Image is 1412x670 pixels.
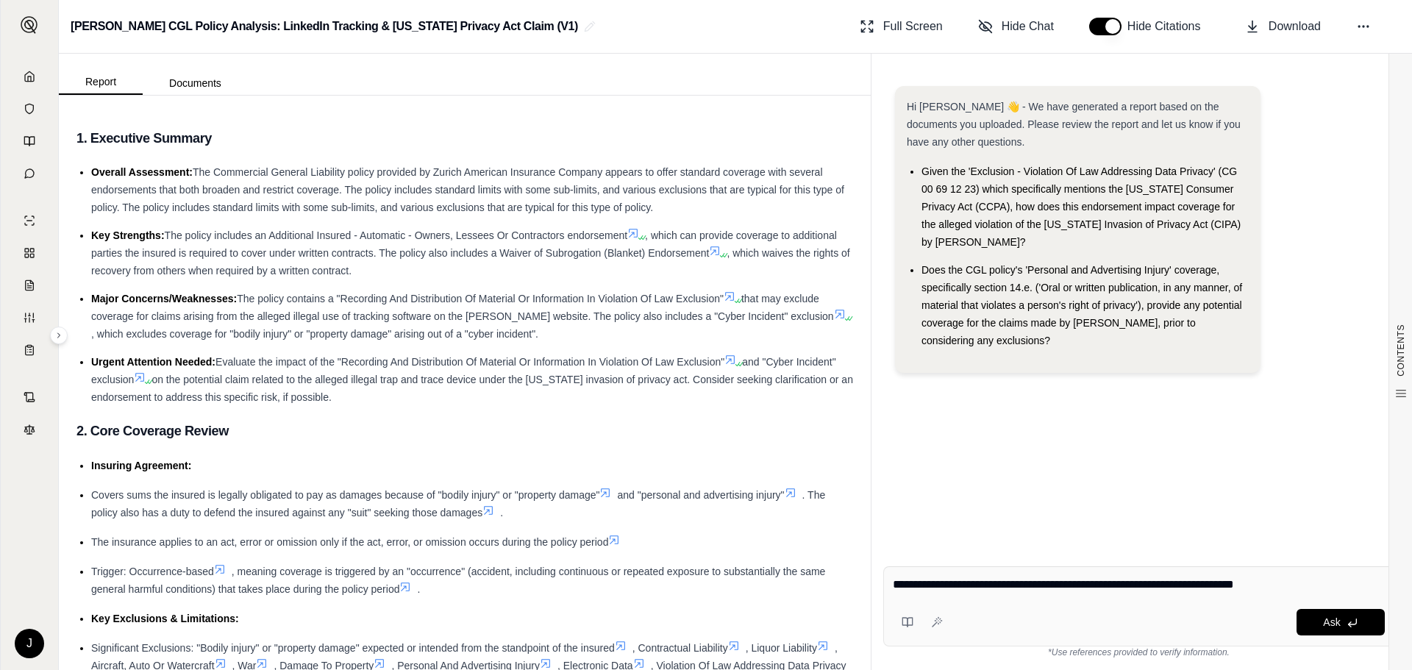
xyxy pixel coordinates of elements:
[907,101,1241,148] span: Hi [PERSON_NAME] 👋 - We have generated a report based on the documents you uploaded. Please revie...
[1127,18,1210,35] span: Hide Citations
[91,566,214,577] span: Trigger: Occurrence-based
[91,328,538,340] span: , which excludes coverage for "bodily injury" or "property damage" arising out of a "cyber incide...
[76,418,853,444] h3: 2. Core Coverage Review
[91,536,608,548] span: The insurance applies to an act, error or omission only if the act, error, or omission occurs dur...
[1269,18,1321,35] span: Download
[91,566,825,595] span: , meaning coverage is triggered by an "occurrence" (accident, including continuous or repeated ex...
[91,642,615,654] span: Significant Exclusions: "Bodily injury" or "property damage" expected or intended from the standp...
[10,271,49,300] a: Claim Coverage
[10,94,49,124] a: Documents Vault
[417,583,420,595] span: .
[91,229,165,241] span: Key Strengths:
[165,229,628,241] span: The policy includes an Additional Insured - Automatic - Owners, Lessees Or Contractors endorsement
[10,159,49,188] a: Chat
[21,16,38,34] img: Expand sidebar
[215,356,724,368] span: Evaluate the impact of the "Recording And Distribution Of Material Or Information In Violation Of...
[237,293,724,304] span: The policy contains a "Recording And Distribution Of Material Or Information In Violation Of Law ...
[10,415,49,444] a: Legal Search Engine
[71,13,578,40] h2: [PERSON_NAME] CGL Policy Analysis: LinkedIn Tracking & [US_STATE] Privacy Act Claim (V1)
[10,238,49,268] a: Policy Comparisons
[91,613,239,624] span: Key Exclusions & Limitations:
[883,18,943,35] span: Full Screen
[632,642,728,654] span: , Contractual Liability
[1395,324,1407,377] span: CONTENTS
[91,166,844,213] span: The Commercial General Liability policy provided by Zurich American Insurance Company appears to ...
[91,356,215,368] span: Urgent Attention Needed:
[10,303,49,332] a: Custom Report
[10,335,49,365] a: Coverage Table
[10,126,49,156] a: Prompt Library
[143,71,248,95] button: Documents
[883,646,1394,658] div: *Use references provided to verify information.
[921,264,1242,346] span: Does the CGL policy's 'Personal and Advertising Injury' coverage, specifically section 14.e. ('Or...
[854,12,949,41] button: Full Screen
[1239,12,1327,41] button: Download
[1323,616,1340,628] span: Ask
[76,125,853,152] h3: 1. Executive Summary
[10,382,49,412] a: Contract Analysis
[10,62,49,91] a: Home
[1002,18,1054,35] span: Hide Chat
[15,629,44,658] div: J
[91,489,825,518] span: . The policy also has a duty to defend the insured against any "suit" seeking those damages
[91,356,836,385] span: and "Cyber Incident" exclusion
[746,642,817,654] span: , Liquor Liability
[1297,609,1385,635] button: Ask
[91,293,237,304] span: Major Concerns/Weaknesses:
[91,460,191,471] span: Insuring Agreement:
[972,12,1060,41] button: Hide Chat
[921,165,1241,248] span: Given the 'Exclusion - Violation Of Law Addressing Data Privacy' (CG 00 69 12 23) which specifica...
[91,166,193,178] span: Overall Assessment:
[10,206,49,235] a: Single Policy
[15,10,44,40] button: Expand sidebar
[91,489,599,501] span: Covers sums the insured is legally obligated to pay as damages because of "bodily injury" or "pro...
[59,70,143,95] button: Report
[91,247,850,277] span: , which waives the rights of recovery from others when required by a written contract.
[617,489,784,501] span: and "personal and advertising injury"
[50,327,68,344] button: Expand sidebar
[500,507,503,518] span: .
[91,374,853,403] span: on the potential claim related to the alleged illegal trap and trace device under the [US_STATE] ...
